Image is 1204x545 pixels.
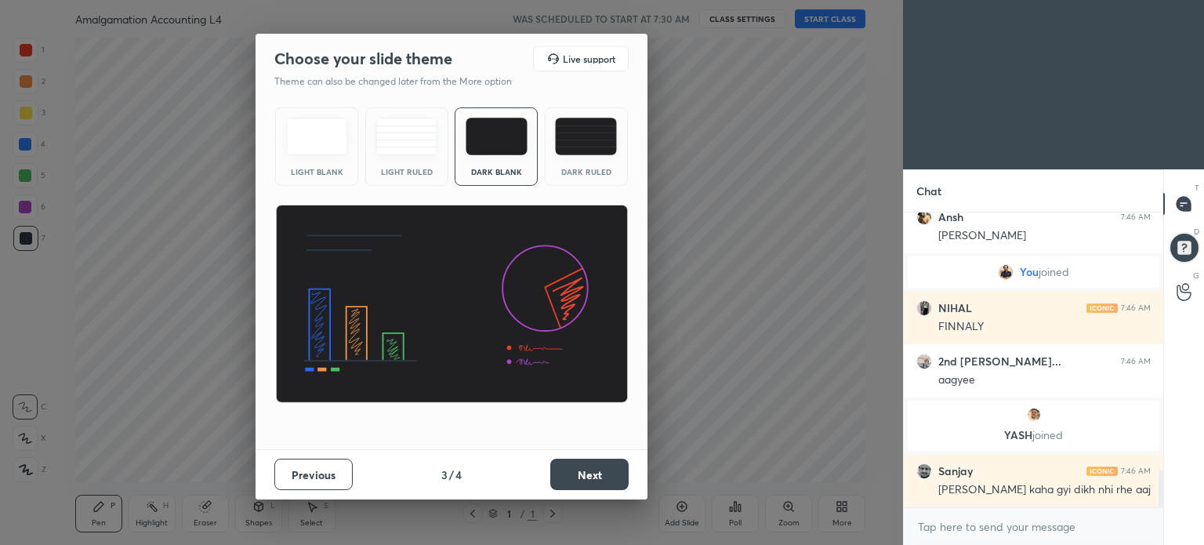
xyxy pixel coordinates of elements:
[555,118,617,155] img: darkRuledTheme.de295e13.svg
[1195,182,1199,194] p: T
[449,467,454,483] h4: /
[375,168,438,176] div: Light Ruled
[904,170,954,212] p: Chat
[555,168,618,176] div: Dark Ruled
[285,168,348,176] div: Light Blank
[441,467,448,483] h4: 3
[904,213,1163,507] div: grid
[563,54,615,64] h5: Live support
[455,467,462,483] h4: 4
[274,74,528,89] p: Theme can also be changed later from the More option
[465,168,528,176] div: Dark Blank
[550,459,629,490] button: Next
[466,118,528,155] img: darkTheme.f0cc69e5.svg
[274,459,353,490] button: Previous
[275,205,629,404] img: darkThemeBanner.d06ce4a2.svg
[1194,226,1199,238] p: D
[274,49,452,69] h2: Choose your slide theme
[375,118,437,155] img: lightRuledTheme.5fabf969.svg
[1193,270,1199,282] p: G
[286,118,348,155] img: lightTheme.e5ed3b09.svg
